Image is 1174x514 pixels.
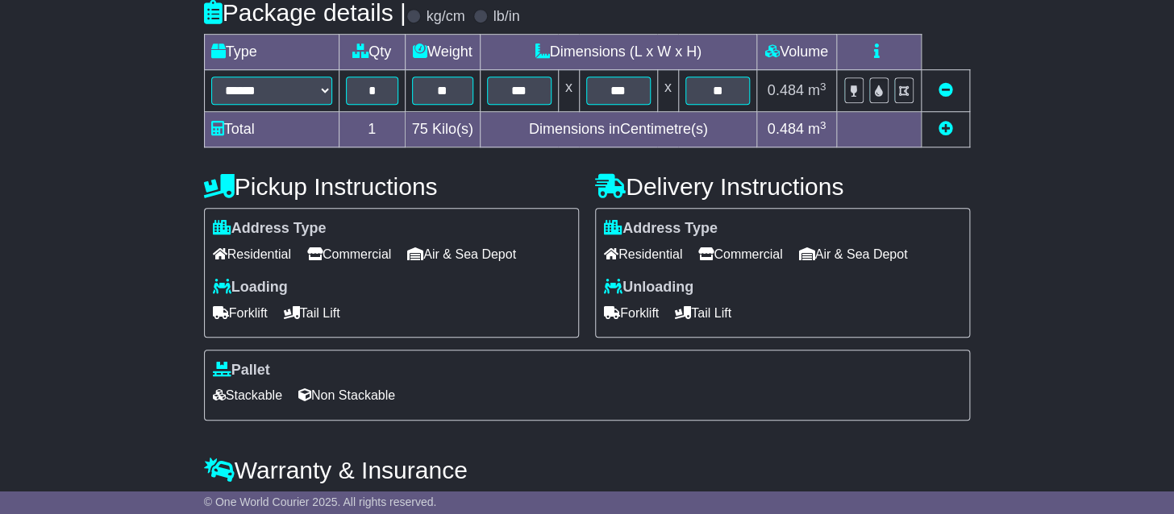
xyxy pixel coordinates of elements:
a: Add new item [939,121,953,137]
sup: 3 [820,81,826,93]
td: Type [204,35,339,70]
label: Pallet [213,362,270,379]
label: lb/in [493,8,520,26]
span: Air & Sea Depot [799,242,908,267]
span: 75 [412,121,428,137]
span: m [808,121,826,137]
td: Total [204,112,339,147]
span: 0.484 [768,82,804,98]
td: Volume [756,35,836,70]
span: 0.484 [768,121,804,137]
td: Qty [339,35,405,70]
span: m [808,82,826,98]
td: 1 [339,112,405,147]
label: Unloading [604,279,693,296]
td: Weight [405,35,480,70]
h4: Warranty & Insurance [204,457,971,483]
span: Forklift [213,301,268,325]
span: Tail Lift [675,301,731,325]
h4: Pickup Instructions [204,173,579,200]
span: Residential [604,242,682,267]
span: Non Stackable [298,383,395,408]
td: x [558,70,579,112]
td: Dimensions (L x W x H) [480,35,756,70]
td: Kilo(s) [405,112,480,147]
label: Loading [213,279,288,296]
label: kg/cm [427,8,465,26]
sup: 3 [820,119,826,131]
td: x [657,70,678,112]
a: Remove this item [939,82,953,98]
span: Commercial [698,242,782,267]
span: Tail Lift [284,301,340,325]
span: Forklift [604,301,659,325]
span: Residential [213,242,291,267]
span: Commercial [307,242,391,267]
span: Air & Sea Depot [407,242,516,267]
label: Address Type [604,220,718,238]
span: © One World Courier 2025. All rights reserved. [204,495,437,508]
label: Address Type [213,220,327,238]
h4: Delivery Instructions [595,173,970,200]
td: Dimensions in Centimetre(s) [480,112,756,147]
span: Stackable [213,383,282,408]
